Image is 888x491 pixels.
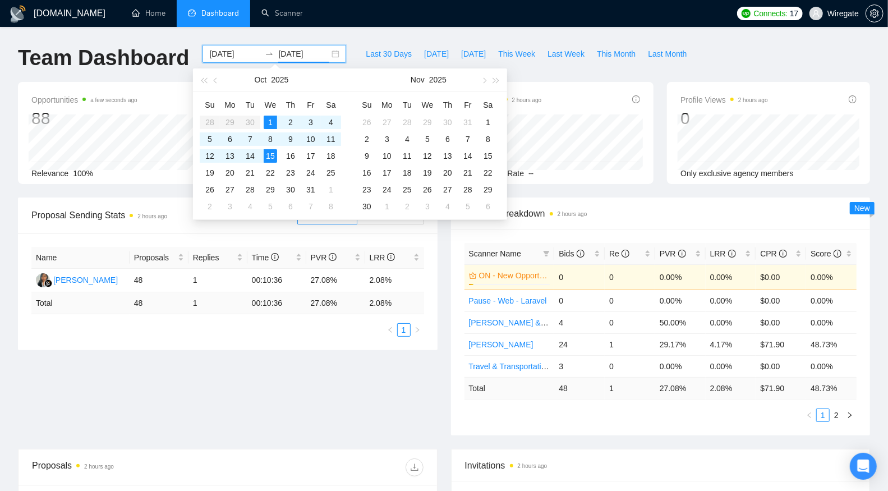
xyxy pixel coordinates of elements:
[806,412,813,419] span: left
[398,324,410,336] a: 1
[321,198,341,215] td: 2025-11-08
[324,200,338,213] div: 8
[830,409,843,422] li: 2
[417,148,438,164] td: 2025-11-12
[387,327,394,333] span: left
[200,131,220,148] td: 2025-10-05
[455,45,492,63] button: [DATE]
[304,149,318,163] div: 17
[301,198,321,215] td: 2025-11-07
[260,148,280,164] td: 2025-10-15
[397,164,417,181] td: 2025-11-18
[406,463,423,472] span: download
[132,8,165,18] a: homeHome
[605,264,655,290] td: 0
[458,114,478,131] td: 2025-10-31
[577,250,585,258] span: info-circle
[280,114,301,131] td: 2025-10-02
[377,181,397,198] td: 2025-11-24
[44,279,52,287] img: gigradar-bm.png
[458,148,478,164] td: 2025-11-14
[806,264,857,290] td: 0.00%
[397,181,417,198] td: 2025-11-25
[401,132,414,146] div: 4
[31,292,130,314] td: Total
[710,249,736,258] span: LRR
[429,68,447,91] button: 2025
[541,245,552,262] span: filter
[265,49,274,58] span: swap-right
[360,183,374,196] div: 23
[478,114,498,131] td: 2025-11-01
[401,200,414,213] div: 2
[220,131,240,148] td: 2025-10-06
[193,251,234,264] span: Replies
[9,5,27,23] img: logo
[243,149,257,163] div: 14
[609,249,629,258] span: Re
[469,249,521,258] span: Scanner Name
[53,274,118,286] div: [PERSON_NAME]
[260,114,280,131] td: 2025-10-01
[479,269,548,282] a: ON - New Opportunities
[478,181,498,198] td: 2025-11-29
[380,149,394,163] div: 10
[357,131,377,148] td: 2025-11-02
[366,48,412,60] span: Last 30 Days
[324,132,338,146] div: 11
[438,198,458,215] td: 2025-12-04
[554,290,605,311] td: 0
[706,290,756,311] td: 0.00%
[377,198,397,215] td: 2025-12-01
[260,198,280,215] td: 2025-11-05
[421,116,434,129] div: 29
[301,181,321,198] td: 2025-10-31
[31,108,137,129] div: 88
[301,96,321,114] th: Fr
[481,183,495,196] div: 29
[756,290,806,311] td: $0.00
[421,200,434,213] div: 3
[558,211,587,217] time: 2 hours ago
[478,164,498,181] td: 2025-11-22
[478,131,498,148] td: 2025-11-08
[31,93,137,107] span: Opportunities
[264,116,277,129] div: 1
[397,96,417,114] th: Tu
[843,409,857,422] button: right
[377,114,397,131] td: 2025-10-27
[421,166,434,180] div: 19
[360,45,418,63] button: Last 30 Days
[357,96,377,114] th: Su
[301,114,321,131] td: 2025-10-03
[461,132,475,146] div: 7
[360,200,374,213] div: 30
[461,183,475,196] div: 28
[458,96,478,114] th: Fr
[329,253,337,261] span: info-circle
[554,264,605,290] td: 0
[130,247,188,269] th: Proposals
[255,68,267,91] button: Oct
[220,96,240,114] th: Mo
[605,290,655,311] td: 0
[36,275,118,284] a: GA[PERSON_NAME]
[461,166,475,180] div: 21
[866,4,884,22] button: setting
[370,253,395,262] span: LRR
[846,412,853,419] span: right
[461,116,475,129] div: 31
[264,166,277,180] div: 22
[728,250,736,258] span: info-circle
[760,249,786,258] span: CPR
[284,149,297,163] div: 16
[817,409,829,421] a: 1
[365,269,424,292] td: 2.08%
[252,253,279,262] span: Time
[223,200,237,213] div: 3
[811,249,841,258] span: Score
[547,48,585,60] span: Last Week
[655,264,706,290] td: 0.00%
[304,116,318,129] div: 3
[243,183,257,196] div: 28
